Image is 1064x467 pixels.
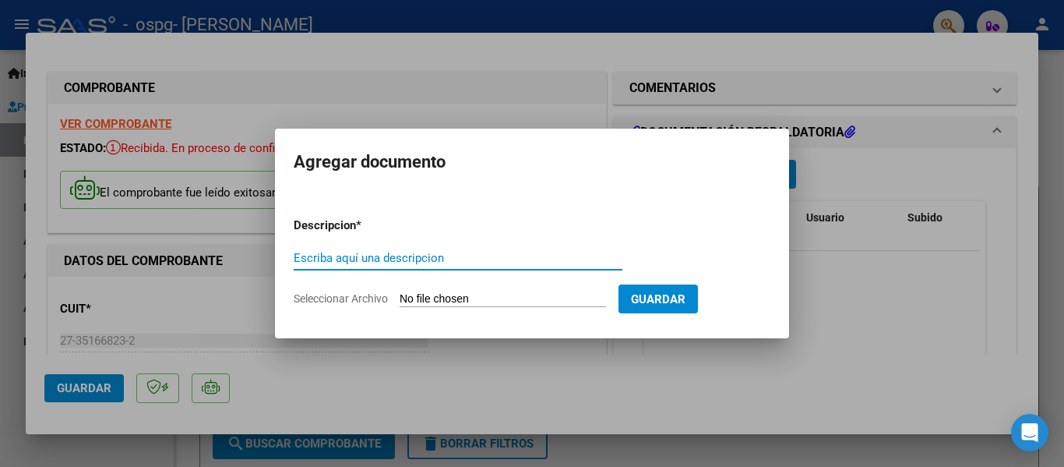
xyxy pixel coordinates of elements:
[1011,414,1048,451] div: Open Intercom Messenger
[294,147,770,177] h2: Agregar documento
[618,285,698,313] button: Guardar
[294,292,388,305] span: Seleccionar Archivo
[631,292,685,306] span: Guardar
[294,217,437,235] p: Descripcion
